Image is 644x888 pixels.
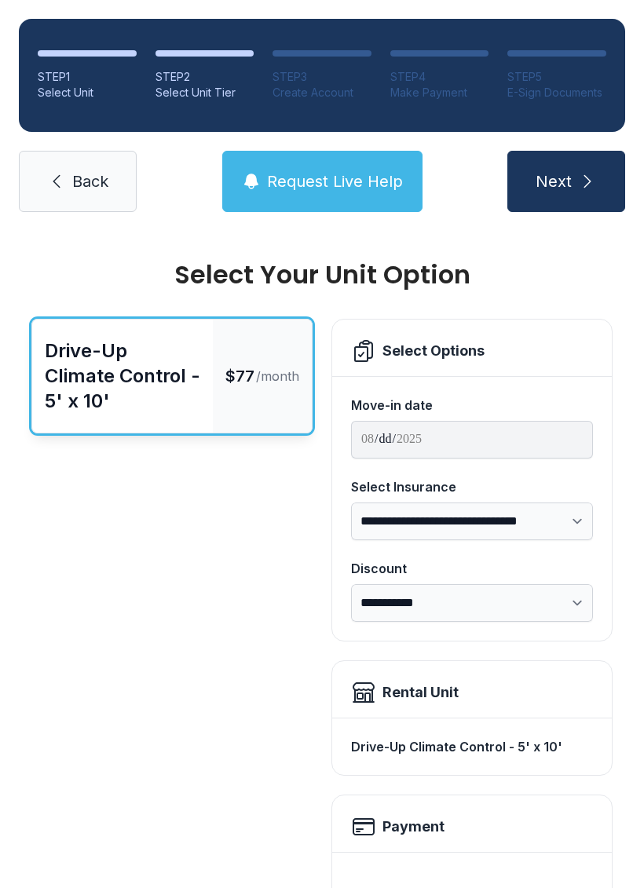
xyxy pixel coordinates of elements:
div: Move-in date [351,396,593,415]
span: Request Live Help [267,170,403,192]
div: STEP 3 [273,69,371,85]
div: Discount [351,559,593,578]
select: Discount [351,584,593,622]
div: E-Sign Documents [507,85,606,100]
div: Select Unit Tier [156,85,254,100]
div: Select Unit [38,85,137,100]
div: STEP 1 [38,69,137,85]
select: Select Insurance [351,502,593,540]
div: Create Account [273,85,371,100]
div: Make Payment [390,85,489,100]
span: /month [256,367,299,386]
div: STEP 5 [507,69,606,85]
div: Rental Unit [382,682,459,703]
span: $77 [225,365,254,387]
div: Select Insurance [351,477,593,496]
span: Back [72,170,108,192]
div: Select Your Unit Option [31,262,613,287]
input: Move-in date [351,421,593,459]
h2: Payment [382,816,445,838]
div: Select Options [382,340,485,362]
div: Drive-Up Climate Control - 5' x 10' [45,338,200,414]
div: STEP 2 [156,69,254,85]
div: STEP 4 [390,69,489,85]
div: Drive-Up Climate Control - 5' x 10' [351,731,593,762]
span: Next [536,170,572,192]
